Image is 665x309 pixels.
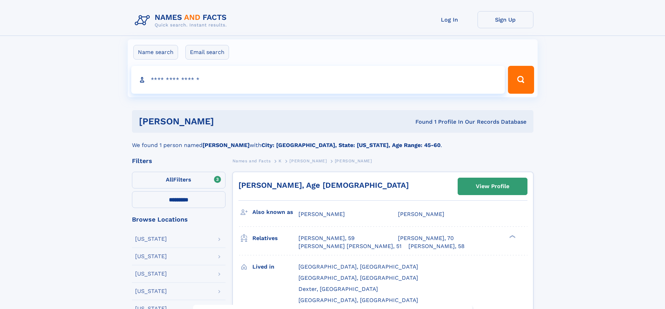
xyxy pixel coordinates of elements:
[508,66,534,94] button: Search Button
[252,206,298,218] h3: Also known as
[408,242,465,250] a: [PERSON_NAME], 58
[261,142,441,148] b: City: [GEOGRAPHIC_DATA], State: [US_STATE], Age Range: 45-60
[132,133,533,149] div: We found 1 person named with .
[135,254,167,259] div: [US_STATE]
[458,178,527,195] a: View Profile
[135,288,167,294] div: [US_STATE]
[238,181,409,190] a: [PERSON_NAME], Age [DEMOGRAPHIC_DATA]
[132,172,226,188] label: Filters
[135,271,167,277] div: [US_STATE]
[166,176,173,183] span: All
[298,275,418,281] span: [GEOGRAPHIC_DATA], [GEOGRAPHIC_DATA]
[185,45,229,60] label: Email search
[279,159,282,163] span: K
[476,178,509,194] div: View Profile
[132,216,226,223] div: Browse Locations
[252,232,298,244] h3: Relatives
[131,66,505,94] input: search input
[132,11,232,30] img: Logo Names and Facts
[508,234,516,239] div: ❯
[133,45,178,60] label: Name search
[279,156,282,165] a: K
[298,286,378,292] span: Dexter, [GEOGRAPHIC_DATA]
[422,11,478,28] a: Log In
[202,142,250,148] b: [PERSON_NAME]
[289,159,327,163] span: [PERSON_NAME]
[252,261,298,273] h3: Lived in
[289,156,327,165] a: [PERSON_NAME]
[478,11,533,28] a: Sign Up
[298,234,355,242] a: [PERSON_NAME], 59
[298,242,401,250] a: [PERSON_NAME] [PERSON_NAME], 51
[135,236,167,242] div: [US_STATE]
[398,234,454,242] a: [PERSON_NAME], 70
[232,156,271,165] a: Names and Facts
[139,117,315,126] h1: [PERSON_NAME]
[398,211,444,217] span: [PERSON_NAME]
[298,211,345,217] span: [PERSON_NAME]
[132,158,226,164] div: Filters
[335,159,372,163] span: [PERSON_NAME]
[298,297,418,303] span: [GEOGRAPHIC_DATA], [GEOGRAPHIC_DATA]
[298,263,418,270] span: [GEOGRAPHIC_DATA], [GEOGRAPHIC_DATA]
[315,118,526,126] div: Found 1 Profile In Our Records Database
